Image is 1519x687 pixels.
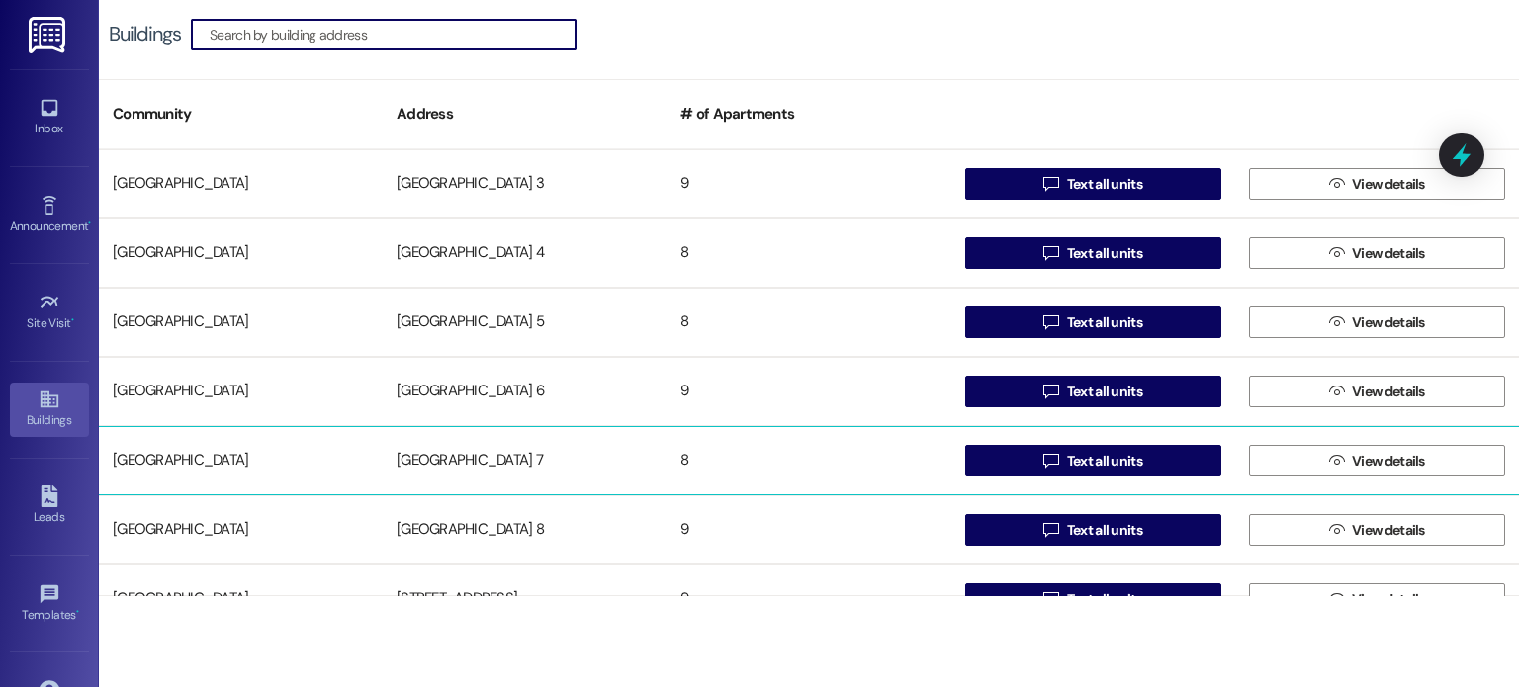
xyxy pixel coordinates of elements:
div: [GEOGRAPHIC_DATA] [99,164,383,204]
i:  [1043,384,1058,399]
div: 8 [667,302,950,342]
button: Text all units [965,376,1221,407]
i:  [1329,245,1344,261]
button: Text all units [965,237,1221,269]
span: View details [1352,243,1425,264]
a: Templates • [10,577,89,631]
span: Text all units [1067,520,1142,541]
button: Text all units [965,583,1221,615]
div: [GEOGRAPHIC_DATA] 7 [383,441,667,480]
span: View details [1352,520,1425,541]
div: [GEOGRAPHIC_DATA] [99,579,383,619]
span: View details [1352,312,1425,333]
div: [GEOGRAPHIC_DATA] [99,372,383,411]
span: Text all units [1067,589,1142,610]
i:  [1043,245,1058,261]
div: [GEOGRAPHIC_DATA] 4 [383,233,667,273]
button: View details [1249,445,1505,476]
div: [GEOGRAPHIC_DATA] 5 [383,302,667,342]
div: 9 [667,579,950,619]
div: 9 [667,164,950,204]
div: [GEOGRAPHIC_DATA] [99,302,383,342]
i:  [1043,314,1058,330]
button: View details [1249,306,1505,338]
span: Text all units [1067,312,1142,333]
button: View details [1249,376,1505,407]
a: Buildings [10,383,89,436]
button: Text all units [965,168,1221,200]
img: ResiDesk Logo [29,17,69,53]
i:  [1043,522,1058,538]
i:  [1329,591,1344,607]
i:  [1329,453,1344,469]
span: Text all units [1067,174,1142,195]
span: Text all units [1067,382,1142,402]
a: Leads [10,479,89,533]
div: 8 [667,233,950,273]
div: 9 [667,510,950,550]
div: [GEOGRAPHIC_DATA] 8 [383,510,667,550]
button: View details [1249,237,1505,269]
i:  [1043,453,1058,469]
a: Inbox [10,91,89,144]
i:  [1329,176,1344,192]
i:  [1329,384,1344,399]
div: # of Apartments [667,90,950,138]
div: 9 [667,372,950,411]
div: [STREET_ADDRESS] [383,579,667,619]
i:  [1329,522,1344,538]
button: Text all units [965,306,1221,338]
span: View details [1352,174,1425,195]
span: Text all units [1067,243,1142,264]
i:  [1043,591,1058,607]
div: [GEOGRAPHIC_DATA] 6 [383,372,667,411]
div: [GEOGRAPHIC_DATA] 3 [383,164,667,204]
span: • [88,216,91,230]
i:  [1329,314,1344,330]
span: • [76,605,79,619]
i:  [1043,176,1058,192]
button: View details [1249,514,1505,546]
div: Buildings [109,24,181,44]
div: Address [383,90,667,138]
span: View details [1352,382,1425,402]
span: • [71,313,74,327]
button: View details [1249,168,1505,200]
button: Text all units [965,514,1221,546]
a: Site Visit • [10,286,89,339]
input: Search by building address [210,21,576,48]
span: View details [1352,589,1425,610]
div: Community [99,90,383,138]
button: View details [1249,583,1505,615]
div: 8 [667,441,950,480]
div: [GEOGRAPHIC_DATA] [99,233,383,273]
span: Text all units [1067,451,1142,472]
span: View details [1352,451,1425,472]
button: Text all units [965,445,1221,476]
div: [GEOGRAPHIC_DATA] [99,510,383,550]
div: [GEOGRAPHIC_DATA] [99,441,383,480]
